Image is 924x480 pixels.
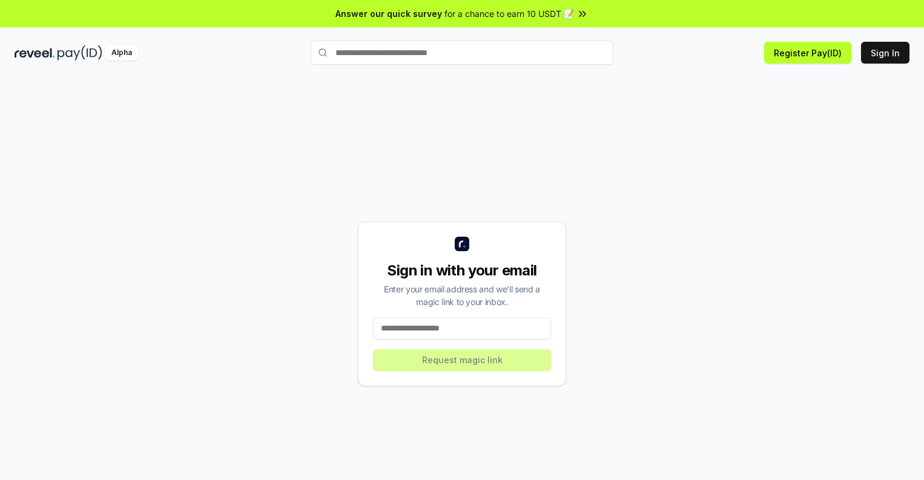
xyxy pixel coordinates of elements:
div: Sign in with your email [373,261,551,280]
img: reveel_dark [15,45,55,61]
div: Alpha [105,45,139,61]
button: Register Pay(ID) [764,42,851,64]
div: Enter your email address and we’ll send a magic link to your inbox. [373,283,551,308]
img: pay_id [58,45,102,61]
span: for a chance to earn 10 USDT 📝 [444,7,574,20]
img: logo_small [455,237,469,251]
button: Sign In [861,42,909,64]
span: Answer our quick survey [335,7,442,20]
